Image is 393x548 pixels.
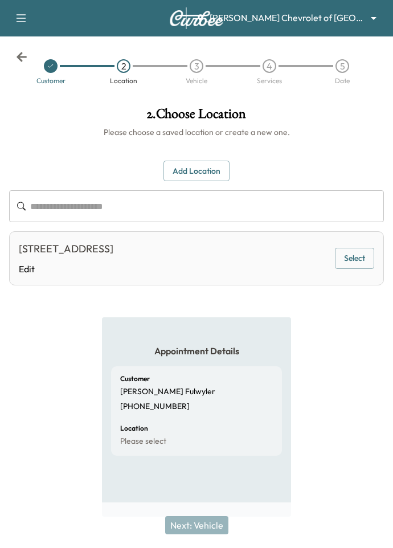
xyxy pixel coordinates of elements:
[120,402,190,412] p: [PHONE_NUMBER]
[117,59,130,73] div: 2
[120,425,148,432] h6: Location
[36,77,65,84] div: Customer
[110,77,137,84] div: Location
[163,161,230,182] button: Add Location
[335,59,349,73] div: 5
[120,436,166,447] p: Please select
[120,387,215,397] p: [PERSON_NAME] Fulwyler
[263,59,276,73] div: 4
[335,248,374,269] button: Select
[9,126,384,138] h6: Please choose a saved location or create a new one.
[169,10,224,26] img: Curbee Logo
[335,77,350,84] div: Date
[257,77,282,84] div: Services
[210,11,366,24] span: [PERSON_NAME] Chevrolet of [GEOGRAPHIC_DATA]
[190,59,203,73] div: 3
[9,107,384,126] h1: 2 . Choose Location
[186,77,207,84] div: Vehicle
[111,345,282,357] h5: Appointment Details
[19,262,113,276] a: Edit
[19,241,113,257] div: [STREET_ADDRESS]
[16,51,27,63] div: Back
[120,375,150,382] h6: Customer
